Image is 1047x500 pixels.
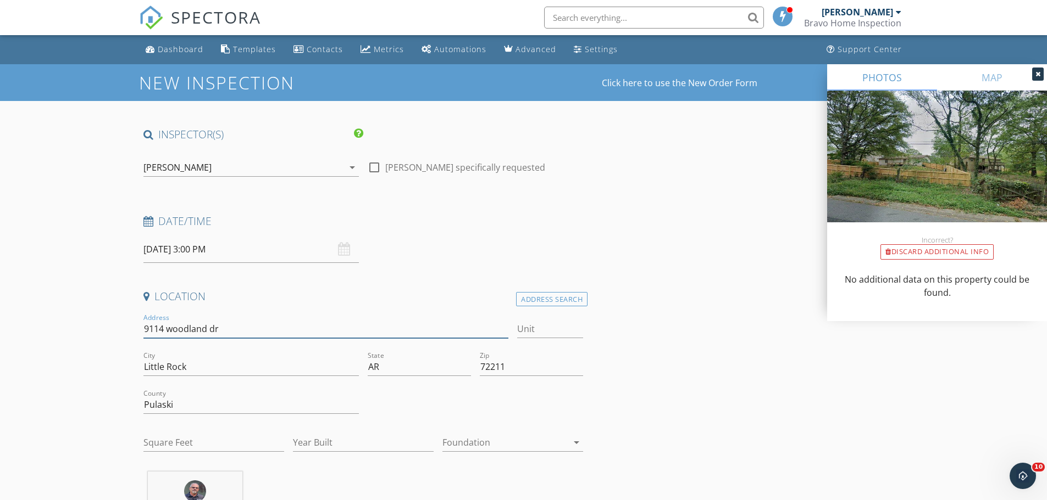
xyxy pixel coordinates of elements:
[143,127,363,142] h4: INSPECTOR(S)
[171,5,261,29] span: SPECTORA
[544,7,764,29] input: Search everything...
[602,78,757,87] a: Click here to use the New Order Form
[139,5,163,30] img: The Best Home Inspection Software - Spectora
[141,40,208,60] a: Dashboard
[569,40,622,60] a: Settings
[827,235,1047,244] div: Incorrect?
[417,40,491,60] a: Automations (Basic)
[937,64,1047,91] a: MAP
[585,44,618,54] div: Settings
[374,44,404,54] div: Metrics
[822,7,893,18] div: [PERSON_NAME]
[838,44,902,54] div: Support Center
[827,91,1047,249] img: streetview
[143,162,212,172] div: [PERSON_NAME]
[840,273,1034,299] p: No additional data on this property could be found.
[356,40,408,60] a: Metrics
[143,289,584,304] h4: Location
[143,236,359,263] input: Select date
[385,162,545,173] label: [PERSON_NAME] specifically requested
[804,18,901,29] div: Bravo Home Inspection
[233,44,276,54] div: Templates
[516,44,556,54] div: Advanced
[139,73,383,92] h1: New Inspection
[139,15,261,38] a: SPECTORA
[827,64,937,91] a: PHOTOS
[143,214,584,228] h4: Date/Time
[880,244,994,260] div: Discard Additional info
[346,161,359,174] i: arrow_drop_down
[570,436,583,449] i: arrow_drop_down
[1032,463,1045,471] span: 10
[500,40,561,60] a: Advanced
[158,44,203,54] div: Dashboard
[289,40,347,60] a: Contacts
[822,40,906,60] a: Support Center
[1010,463,1036,489] iframe: Intercom live chat
[516,292,588,307] div: Address Search
[434,44,486,54] div: Automations
[217,40,280,60] a: Templates
[307,44,343,54] div: Contacts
